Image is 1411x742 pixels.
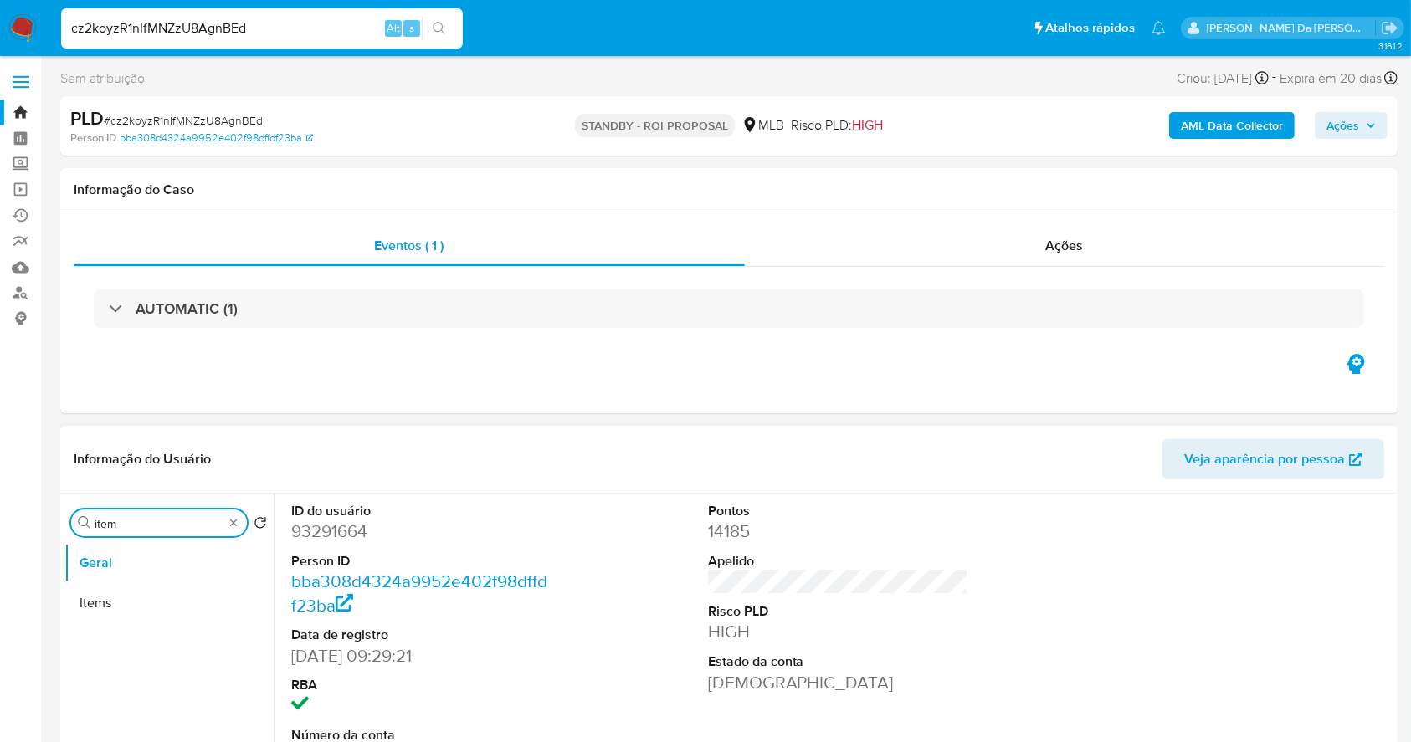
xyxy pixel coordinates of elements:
dt: Apelido [708,552,969,571]
input: Procurar [95,516,223,531]
span: Eventos ( 1 ) [375,236,444,255]
h3: AUTOMATIC (1) [136,299,238,318]
p: patricia.varelo@mercadopago.com.br [1207,20,1376,36]
div: Criou: [DATE] [1177,67,1269,90]
dd: [DATE] 09:29:21 [291,644,552,668]
span: s [409,20,414,36]
p: STANDBY - ROI PROPOSAL [575,114,735,137]
dt: Person ID [291,552,552,571]
dd: 93291664 [291,519,552,543]
a: bba308d4324a9952e402f98dffdf23ba [120,130,313,146]
input: Pesquise usuários ou casos... [61,18,463,39]
button: Ações [1315,112,1388,139]
dt: Estado da conta [708,652,969,671]
dt: ID do usuário [291,502,552,520]
dt: Risco PLD [708,602,969,621]
dt: Pontos [708,502,969,520]
span: Sem atribuição [60,69,145,88]
span: Veja aparência por pessoa [1184,439,1345,479]
a: Sair [1381,19,1398,37]
button: Geral [64,543,274,583]
span: HIGH [852,115,883,135]
div: AUTOMATIC (1) [94,289,1364,328]
dd: 14185 [708,519,969,543]
h1: Informação do Usuário [74,451,211,468]
a: Notificações [1152,21,1166,35]
b: Person ID [70,130,116,146]
dd: HIGH [708,620,969,643]
span: - [1272,67,1276,90]
dt: Data de registro [291,626,552,644]
button: Procurar [78,516,91,530]
button: AML Data Collector [1169,112,1295,139]
a: bba308d4324a9952e402f98dffdf23ba [291,569,547,617]
b: PLD [70,105,104,131]
span: Alt [387,20,400,36]
dd: [DEMOGRAPHIC_DATA] [708,671,969,694]
span: # cz2koyzR1nIfMNZzU8AgnBEd [104,112,263,129]
h1: Informação do Caso [74,182,1384,198]
button: search-icon [422,17,456,40]
button: Apagar busca [227,516,240,530]
span: Risco PLD: [791,116,883,135]
button: Retornar ao pedido padrão [254,516,267,535]
span: Atalhos rápidos [1045,19,1135,37]
dt: RBA [291,676,552,694]
button: Veja aparência por pessoa [1162,439,1384,479]
span: Ações [1046,236,1084,255]
span: Ações [1326,112,1359,139]
button: Items [64,583,274,623]
div: MLB [741,116,784,135]
span: Expira em 20 dias [1280,69,1382,88]
b: AML Data Collector [1181,112,1283,139]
